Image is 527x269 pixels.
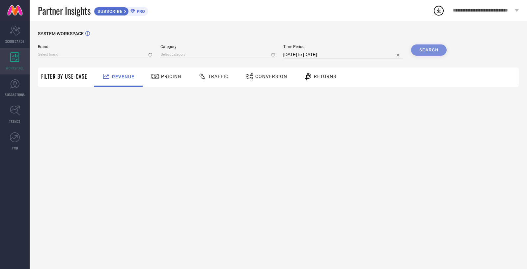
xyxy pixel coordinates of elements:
[160,51,275,58] input: Select category
[160,44,275,49] span: Category
[6,66,24,70] span: WORKSPACE
[135,9,145,14] span: PRO
[9,119,20,124] span: TRENDS
[255,74,287,79] span: Conversion
[5,39,25,44] span: SCORECARDS
[161,74,181,79] span: Pricing
[94,5,148,16] a: SUBSCRIBEPRO
[433,5,445,16] div: Open download list
[283,51,403,59] input: Select time period
[5,92,25,97] span: SUGGESTIONS
[38,4,91,17] span: Partner Insights
[41,72,87,80] span: Filter By Use-Case
[12,146,18,150] span: FWD
[38,51,152,58] input: Select brand
[283,44,403,49] span: Time Period
[94,9,124,14] span: SUBSCRIBE
[314,74,336,79] span: Returns
[208,74,229,79] span: Traffic
[38,44,152,49] span: Brand
[112,74,134,79] span: Revenue
[38,31,84,36] span: SYSTEM WORKSPACE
